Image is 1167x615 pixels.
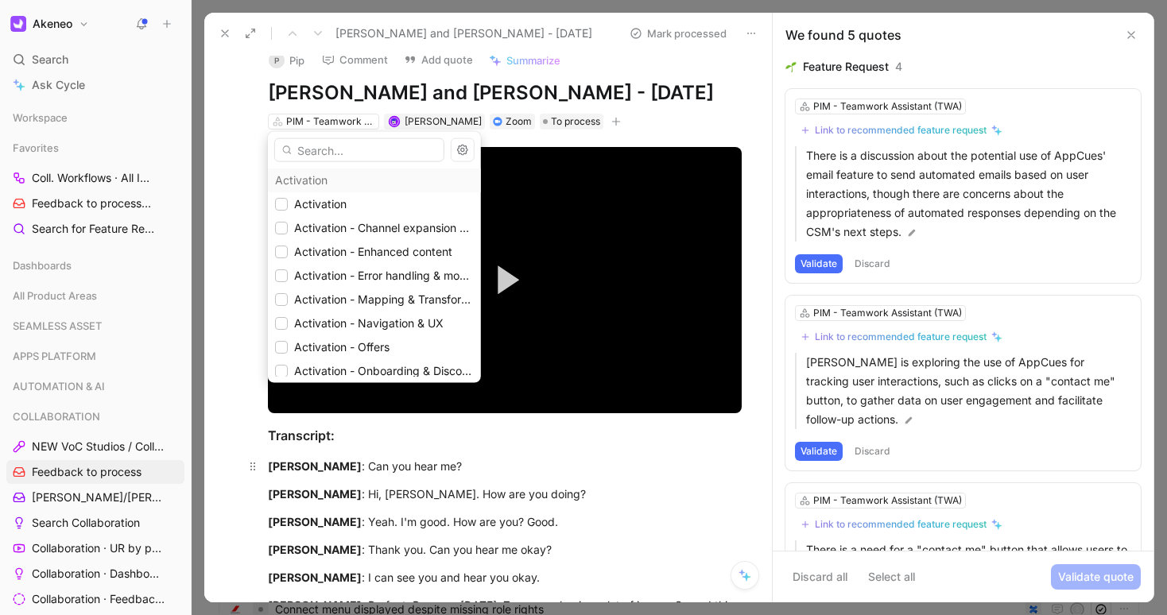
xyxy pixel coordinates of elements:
span: Activation [294,197,347,211]
span: Activation - Onboarding & Discovery [294,364,485,377]
span: Activation - Navigation & UX [294,316,444,330]
span: Activation - Enhanced content [294,245,452,258]
span: Activation - Offers [294,340,390,354]
input: Search... [274,138,444,162]
span: Activation - Channel expansion & Factory [294,221,510,234]
span: Activation - Error handling & monitoring [294,269,498,282]
span: Activation - Mapping & Transformation [294,292,496,306]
